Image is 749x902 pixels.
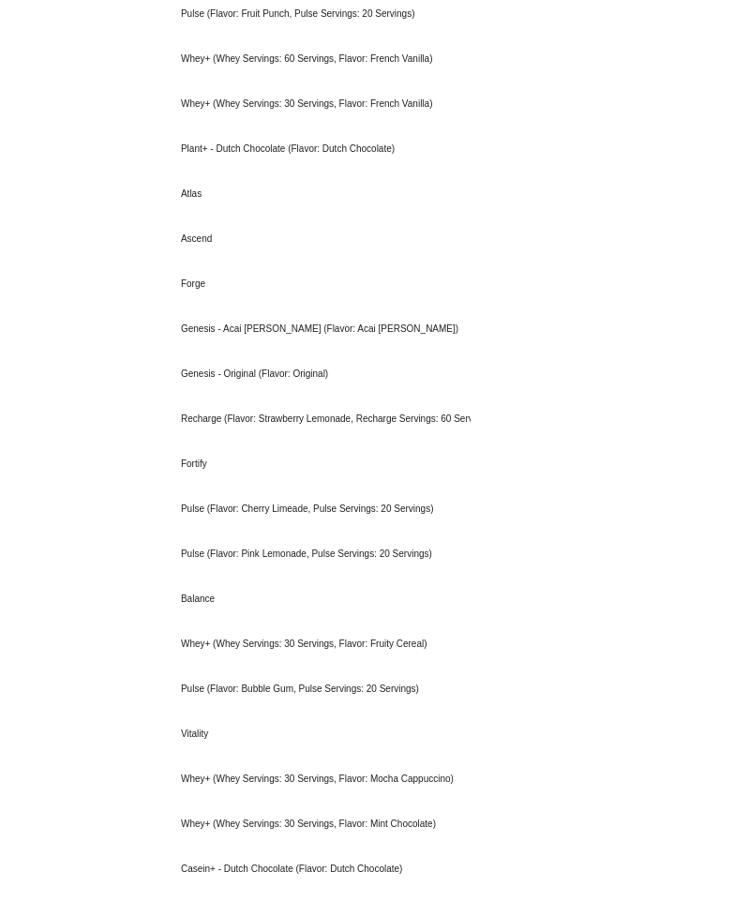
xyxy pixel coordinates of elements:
div: Whey+ (Whey Servings: 30 Servings, Flavor: French Vanilla) [166,82,471,127]
div: Whey+ (Whey Servings: 30 Servings, Flavor: Mocha Cappuccino) [166,757,471,802]
div: Whey+ (Whey Servings: 30 Servings, Flavor: Fruity Cereal) [166,622,471,667]
div: Pulse (Flavor: Bubble Gum, Pulse Servings: 20 Servings) [166,667,471,712]
div: Pulse (Flavor: Cherry Limeade, Pulse Servings: 20 Servings) [166,487,471,532]
div: Whey+ (Whey Servings: 30 Servings, Flavor: Mint Chocolate) [166,802,471,847]
div: Forge [166,262,471,307]
div: Plant+ - Dutch Chocolate (Flavor: Dutch Chocolate) [166,127,471,172]
div: Balance [166,577,471,622]
div: Genesis - Original (Flavor: Original) [166,352,471,397]
div: Recharge (Flavor: Strawberry Lemonade, Recharge Servings: 60 Servings) [166,397,471,442]
div: Fortify [166,442,471,487]
div: Ascend [166,217,471,262]
div: Vitality [166,712,471,757]
div: Atlas [166,172,471,217]
div: Genesis - Acai [PERSON_NAME] (Flavor: Acai [PERSON_NAME]) [166,307,471,352]
div: Whey+ (Whey Servings: 60 Servings, Flavor: French Vanilla) [166,37,471,82]
div: Casein+ - Dutch Chocolate (Flavor: Dutch Chocolate) [166,847,471,892]
div: Pulse (Flavor: Pink Lemonade, Pulse Servings: 20 Servings) [166,532,471,577]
